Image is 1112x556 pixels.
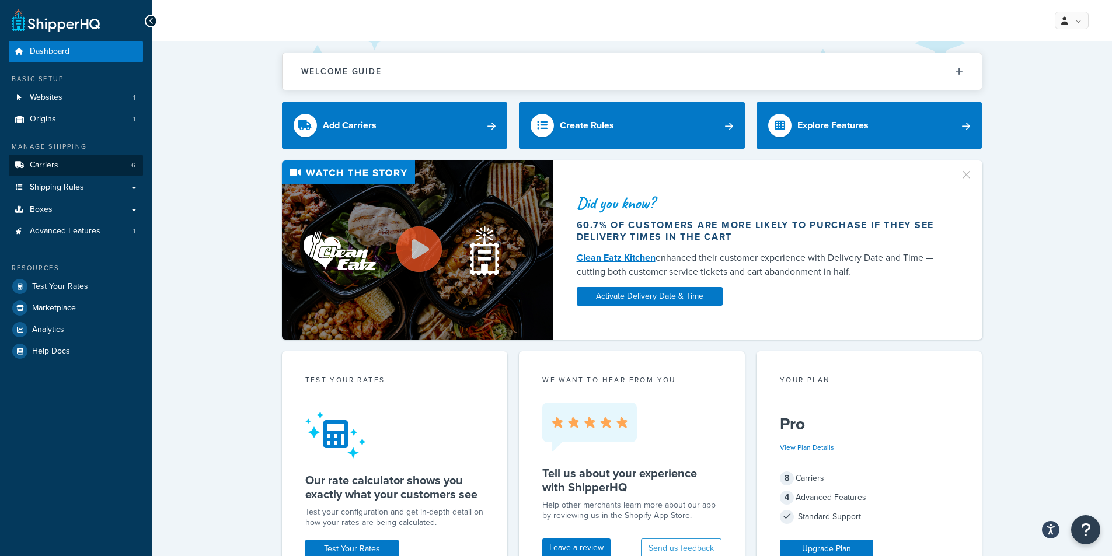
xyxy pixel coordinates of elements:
[32,303,76,313] span: Marketplace
[301,67,382,76] h2: Welcome Guide
[282,102,508,149] a: Add Carriers
[30,226,100,236] span: Advanced Features
[9,155,143,176] li: Carriers
[780,491,794,505] span: 4
[780,415,959,433] h5: Pro
[577,195,946,211] div: Did you know?
[30,47,69,57] span: Dashboard
[780,489,959,506] div: Advanced Features
[30,205,53,215] span: Boxes
[9,199,143,221] a: Boxes
[282,160,553,340] img: Video thumbnail
[32,347,70,356] span: Help Docs
[542,466,721,494] h5: Tell us about your experience with ShipperHQ
[9,87,143,109] a: Websites1
[577,251,946,279] div: enhanced their customer experience with Delivery Date and Time — cutting both customer service ti...
[32,282,88,292] span: Test Your Rates
[780,375,959,388] div: Your Plan
[9,263,143,273] div: Resources
[780,470,959,487] div: Carriers
[9,276,143,297] a: Test Your Rates
[9,341,143,362] a: Help Docs
[9,109,143,130] a: Origins1
[9,319,143,340] a: Analytics
[9,177,143,198] a: Shipping Rules
[9,74,143,84] div: Basic Setup
[9,221,143,242] li: Advanced Features
[9,155,143,176] a: Carriers6
[323,117,377,134] div: Add Carriers
[30,183,84,193] span: Shipping Rules
[9,87,143,109] li: Websites
[797,117,869,134] div: Explore Features
[133,114,135,124] span: 1
[283,53,982,90] button: Welcome Guide
[131,160,135,170] span: 6
[305,473,484,501] h5: Our rate calculator shows you exactly what your customers see
[32,325,64,335] span: Analytics
[780,471,794,485] span: 8
[305,507,484,528] div: Test your configuration and get in-depth detail on how your rates are being calculated.
[305,375,484,388] div: Test your rates
[9,41,143,62] a: Dashboard
[9,221,143,242] a: Advanced Features1
[577,251,656,264] a: Clean Eatz Kitchen
[542,375,721,385] p: we want to hear from you
[560,117,614,134] div: Create Rules
[577,287,723,306] a: Activate Delivery Date & Time
[9,142,143,152] div: Manage Shipping
[133,93,135,103] span: 1
[30,160,58,170] span: Carriers
[542,500,721,521] p: Help other merchants learn more about our app by reviewing us in the Shopify App Store.
[9,109,143,130] li: Origins
[757,102,982,149] a: Explore Features
[780,509,959,525] div: Standard Support
[9,298,143,319] a: Marketplace
[519,102,745,149] a: Create Rules
[780,442,834,453] a: View Plan Details
[1071,515,1100,544] button: Open Resource Center
[30,114,56,124] span: Origins
[30,93,62,103] span: Websites
[133,226,135,236] span: 1
[577,219,946,243] div: 60.7% of customers are more likely to purchase if they see delivery times in the cart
